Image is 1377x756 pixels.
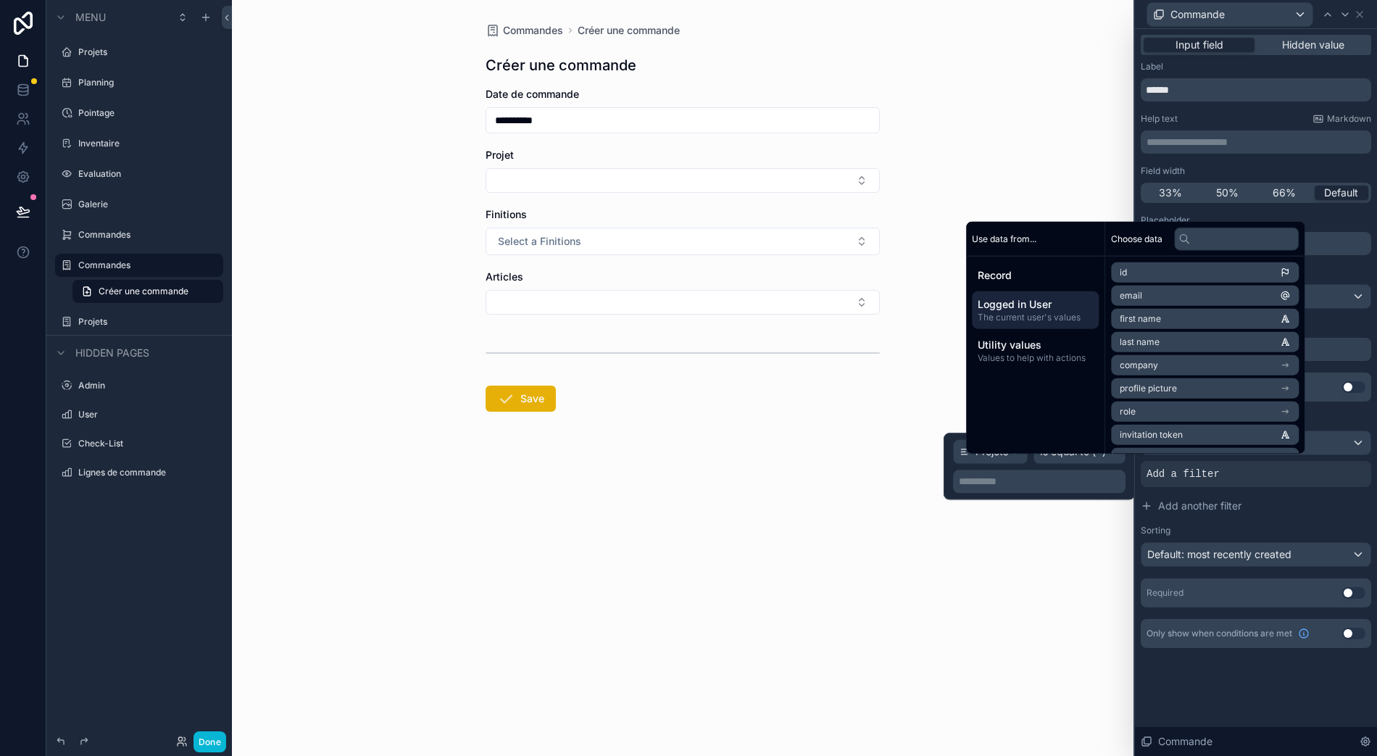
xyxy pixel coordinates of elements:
[1111,233,1162,244] span: Choose data
[78,199,220,210] label: Galerie
[978,352,1093,364] span: Values to help with actions
[1141,61,1163,72] label: Label
[1282,38,1344,52] span: Hidden value
[1324,186,1358,200] span: Default
[978,338,1093,352] span: Utility values
[1141,542,1371,567] button: Default: most recently created
[1141,165,1185,177] label: Field width
[1158,499,1241,513] span: Add another filter
[78,107,220,119] label: Pointage
[1033,439,1126,464] button: Is equal to (=)
[75,346,149,360] span: Hidden pages
[1040,444,1106,459] span: Is equal to (=)
[1312,113,1371,125] a: Markdown
[975,444,1008,459] span: Projets
[486,168,880,193] button: Select Button
[498,234,581,249] span: Select a Finitions
[1158,734,1212,749] span: Commande
[1147,2,1313,27] button: Commande
[78,229,220,241] label: Commandes
[78,46,220,58] label: Projets
[978,268,1093,283] span: Record
[486,23,563,38] a: Commandes
[1147,548,1291,560] span: Default: most recently created
[1141,215,1190,226] label: Placeholder
[1141,130,1371,154] div: scrollable content
[486,149,514,161] span: Projet
[78,438,220,449] label: Check-List
[1141,493,1371,519] button: Add another filter
[78,138,220,149] label: Inventaire
[1327,113,1371,125] span: Markdown
[99,286,188,297] span: Créer une commande
[486,55,636,75] h1: Créer une commande
[486,290,880,315] button: Select Button
[966,257,1104,375] div: scrollable content
[78,316,220,328] label: Projets
[1159,186,1182,200] span: 33%
[78,259,215,271] label: Commandes
[1141,525,1170,536] label: Sorting
[1147,587,1183,599] div: Required
[1147,467,1220,481] span: Add a filter
[486,386,556,412] button: Save
[1147,628,1292,639] span: Only show when conditions are met
[78,380,220,391] label: Admin
[72,280,223,303] a: Créer une commande
[1216,186,1239,200] span: 50%
[78,409,220,420] label: User
[978,297,1093,312] span: Logged in User
[978,312,1093,323] span: The current user's values
[1273,186,1296,200] span: 66%
[486,88,579,100] span: Date de commande
[578,23,680,38] a: Créer une commande
[78,168,220,180] label: Evaluation
[486,208,527,220] span: Finitions
[75,10,106,25] span: Menu
[78,467,220,478] label: Lignes de commande
[1170,7,1225,22] span: Commande
[972,233,1036,244] span: Use data from...
[1141,113,1178,125] label: Help text
[503,23,563,38] span: Commandes
[78,77,220,88] label: Planning
[1176,38,1223,52] span: Input field
[486,270,523,283] span: Articles
[953,439,1028,464] button: Projets
[486,228,880,255] button: Select Button
[194,731,226,752] button: Done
